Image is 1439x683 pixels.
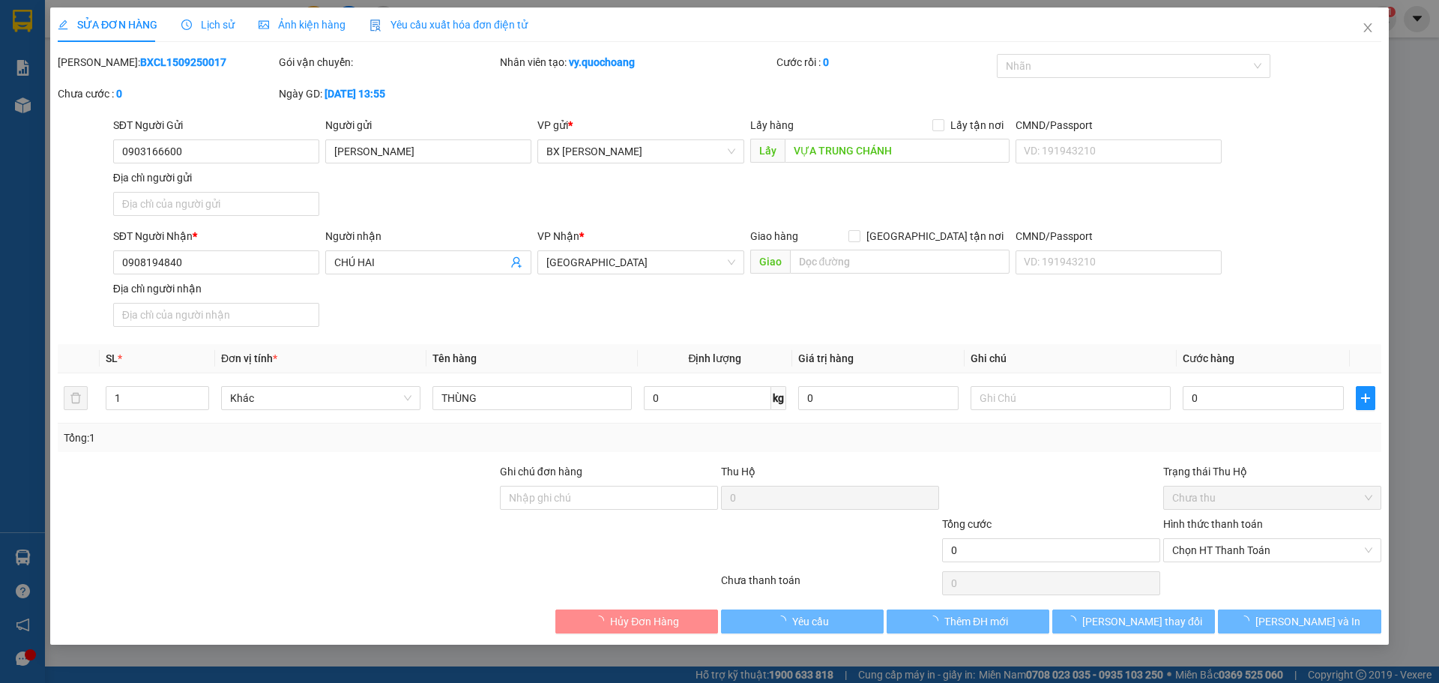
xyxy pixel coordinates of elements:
[13,96,34,112] span: DĐ:
[369,19,381,31] img: icon
[369,19,528,31] span: Yêu cầu xuất hóa đơn điện tử
[547,251,735,274] span: Sài Gòn
[259,19,269,30] span: picture
[58,19,157,31] span: SỬA ĐƠN HÀNG
[1066,616,1082,626] span: loading
[944,117,1010,133] span: Lấy tận nơi
[538,117,744,133] div: VP gửi
[750,250,790,274] span: Giao
[776,54,995,70] div: Cước rồi :
[113,303,319,327] input: Địa chỉ của người nhận
[279,85,497,102] div: Ngày GD:
[1357,392,1375,404] span: plus
[113,192,319,216] input: Địa chỉ của người gửi
[785,139,1010,163] input: Dọc đường
[432,352,477,364] span: Tên hàng
[1172,539,1372,562] span: Chọn HT Thanh Toán
[1163,518,1263,530] label: Hình thức thanh toán
[965,344,1177,373] th: Ghi chú
[1219,610,1381,634] button: [PERSON_NAME] và In
[143,13,295,46] div: [GEOGRAPHIC_DATA]
[58,19,68,30] span: edit
[181,19,192,30] span: clock-circle
[555,610,718,634] button: Hủy Đơn Hàng
[325,117,531,133] div: Người gửi
[1183,352,1234,364] span: Cước hàng
[1172,487,1372,509] span: Chưa thu
[1052,610,1215,634] button: [PERSON_NAME] thay đổi
[13,14,36,30] span: Gửi:
[58,85,276,102] div: Chưa cước :
[230,387,411,409] span: Khác
[944,613,1008,630] span: Thêm ĐH mới
[64,430,555,446] div: Tổng: 1
[106,352,118,364] span: SL
[113,228,319,244] div: SĐT Người Nhận
[143,46,295,64] div: CHÚ HAI
[1016,228,1222,244] div: CMND/Passport
[719,572,941,598] div: Chưa thanh toán
[143,13,179,28] span: Nhận:
[143,64,295,85] div: 0908194840
[432,386,632,410] input: VD: Bàn, Ghế
[113,169,319,186] div: Địa chỉ người gửi
[116,88,122,100] b: 0
[500,54,773,70] div: Nhân viên tạo:
[221,352,277,364] span: Đơn vị tính
[113,117,319,133] div: SĐT Người Gửi
[1362,22,1374,34] span: close
[798,352,854,364] span: Giá trị hàng
[750,139,785,163] span: Lấy
[594,616,610,626] span: loading
[1347,7,1389,49] button: Close
[569,56,635,68] b: vy.quochoang
[538,230,580,242] span: VP Nhận
[325,228,531,244] div: Người nhận
[113,280,319,297] div: Địa chỉ người nhận
[721,466,755,478] span: Thu Hộ
[279,54,497,70] div: Gói vận chuyển:
[928,616,944,626] span: loading
[13,67,133,88] div: 0903166600
[750,230,798,242] span: Giao hàng
[325,88,385,100] b: [DATE] 13:55
[1163,463,1381,480] div: Trạng thái Thu Hộ
[887,610,1049,634] button: Thêm ĐH mới
[776,616,792,626] span: loading
[547,140,735,163] span: BX Cao Lãnh
[58,54,276,70] div: [PERSON_NAME]:
[823,56,829,68] b: 0
[259,19,346,31] span: Ảnh kiện hàng
[1356,386,1375,410] button: plus
[610,613,679,630] span: Hủy Đơn Hàng
[64,386,88,410] button: delete
[942,518,992,530] span: Tổng cước
[140,56,226,68] b: BXCL1509250017
[1016,117,1222,133] div: CMND/Passport
[500,466,582,478] label: Ghi chú đơn hàng
[689,352,742,364] span: Định lượng
[771,386,786,410] span: kg
[13,13,133,49] div: BX [PERSON_NAME]
[500,486,718,510] input: Ghi chú đơn hàng
[750,119,794,131] span: Lấy hàng
[511,256,523,268] span: user-add
[1082,613,1202,630] span: [PERSON_NAME] thay đổi
[792,613,829,630] span: Yêu cầu
[971,386,1171,410] input: Ghi Chú
[790,250,1010,274] input: Dọc đường
[1255,613,1360,630] span: [PERSON_NAME] và In
[13,49,133,67] div: [PERSON_NAME]
[13,88,90,166] span: VỰA TRUNG CHÁNH
[1239,616,1255,626] span: loading
[860,228,1010,244] span: [GEOGRAPHIC_DATA] tận nơi
[721,610,884,634] button: Yêu cầu
[181,19,235,31] span: Lịch sử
